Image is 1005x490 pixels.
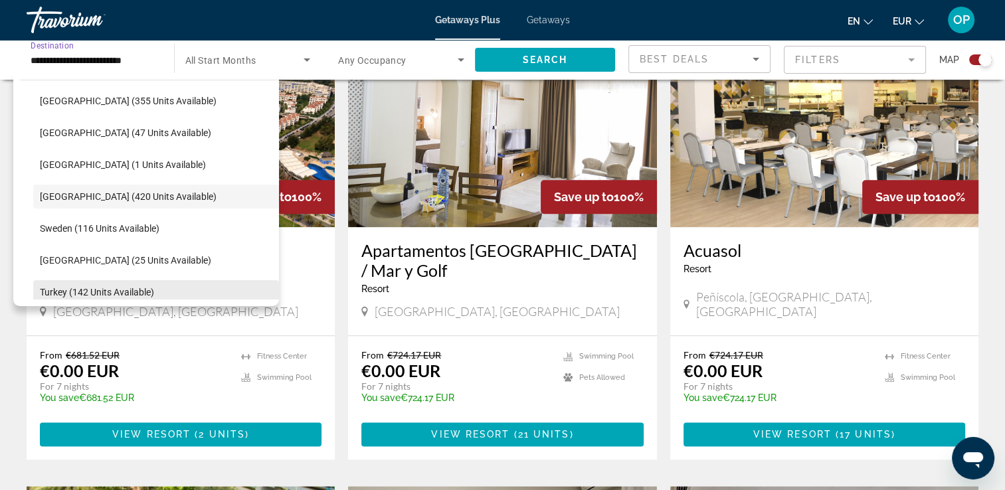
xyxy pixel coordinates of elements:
p: For 7 nights [684,380,871,392]
p: €724.17 EUR [684,392,871,403]
span: €724.17 EUR [709,349,763,361]
span: [GEOGRAPHIC_DATA] (47 units available) [40,127,211,138]
span: View Resort [431,429,509,440]
span: Peñíscola, [GEOGRAPHIC_DATA], [GEOGRAPHIC_DATA] [696,289,965,319]
button: Sweden (116 units available) [33,216,279,240]
button: Search [475,48,616,72]
button: [GEOGRAPHIC_DATA] (355 units available) [33,89,279,113]
span: Pets Allowed [579,373,625,382]
span: From [684,349,706,361]
div: 100% [862,180,978,214]
button: Change currency [893,11,924,31]
p: €724.17 EUR [361,392,549,403]
span: Save up to [554,190,614,204]
span: [GEOGRAPHIC_DATA] (1 units available) [40,159,206,170]
span: en [848,16,860,27]
button: View Resort(17 units) [684,422,965,446]
span: Map [939,50,959,69]
p: €681.52 EUR [40,392,228,403]
a: Acuasol [684,240,965,260]
span: Save up to [875,190,935,204]
p: For 7 nights [361,380,549,392]
div: 100% [541,180,657,214]
p: €0.00 EUR [361,361,440,380]
span: ( ) [191,429,249,440]
span: Fitness Center [257,352,307,361]
span: All Start Months [185,55,256,66]
button: View Resort(2 units) [40,422,321,446]
button: [GEOGRAPHIC_DATA] (420 units available) [33,185,279,208]
span: Swimming Pool [257,373,312,382]
span: Swimming Pool [901,373,955,382]
span: Any Occupancy [338,55,407,66]
button: [GEOGRAPHIC_DATA] (47 units available) [33,121,279,145]
button: [GEOGRAPHIC_DATA] (1 units available) [33,153,279,177]
span: Turkey (142 units available) [40,287,154,297]
span: Fitness Center [901,352,951,361]
a: Travorium [27,3,159,37]
span: €681.52 EUR [66,349,120,361]
button: [GEOGRAPHIC_DATA] (25 units available) [33,248,279,272]
span: [GEOGRAPHIC_DATA] (420 units available) [40,191,217,202]
p: €0.00 EUR [684,361,763,380]
span: You save [361,392,401,403]
button: View Resort(21 units) [361,422,643,446]
button: Turkey (142 units available) [33,280,279,304]
span: From [361,349,384,361]
span: [GEOGRAPHIC_DATA] (25 units available) [40,255,211,266]
span: ( ) [832,429,895,440]
span: Search [522,54,567,65]
p: €0.00 EUR [40,361,119,380]
button: Filter [784,45,926,74]
span: Best Deals [640,54,709,64]
span: ( ) [509,429,573,440]
span: Resort [361,284,389,294]
p: For 7 nights [40,380,228,392]
span: EUR [893,16,911,27]
span: [GEOGRAPHIC_DATA], [GEOGRAPHIC_DATA] [53,304,298,319]
span: You save [40,392,79,403]
mat-select: Sort by [640,51,759,67]
span: Sweden (116 units available) [40,223,159,234]
iframe: Button to launch messaging window [952,437,994,479]
span: [GEOGRAPHIC_DATA] (355 units available) [40,96,217,106]
span: 21 units [518,429,570,440]
span: View Resort [112,429,191,440]
span: Swimming Pool [579,352,634,361]
img: 2970O01X.jpg [670,15,978,227]
a: Getaways [527,15,570,25]
a: Apartamentos [GEOGRAPHIC_DATA] / Mar y Golf [361,240,643,280]
button: Change language [848,11,873,31]
span: View Resort [753,429,832,440]
span: 2 units [199,429,245,440]
span: €724.17 EUR [387,349,441,361]
span: Resort [684,264,711,274]
span: 17 units [840,429,891,440]
span: You save [684,392,723,403]
span: Destination [31,41,74,50]
button: User Menu [944,6,978,34]
span: [GEOGRAPHIC_DATA], [GEOGRAPHIC_DATA] [375,304,620,319]
span: From [40,349,62,361]
span: OP [953,13,970,27]
a: Getaways Plus [435,15,500,25]
img: 2930I01X.jpg [348,15,656,227]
